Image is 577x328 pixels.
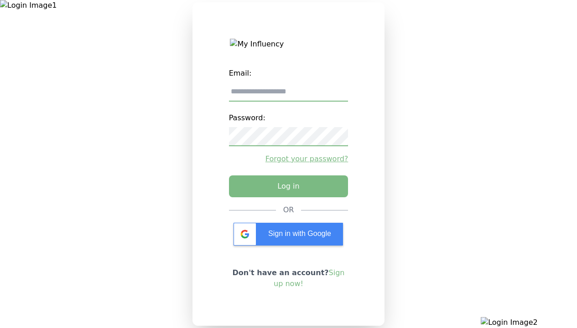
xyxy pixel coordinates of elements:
[229,267,348,289] p: Don't have an account?
[481,317,577,328] img: Login Image2
[230,39,347,50] img: My Influency
[229,64,348,82] label: Email:
[283,205,294,215] div: OR
[234,223,343,246] div: Sign in with Google
[229,175,348,197] button: Log in
[268,230,331,237] span: Sign in with Google
[229,154,348,164] a: Forgot your password?
[229,109,348,127] label: Password:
